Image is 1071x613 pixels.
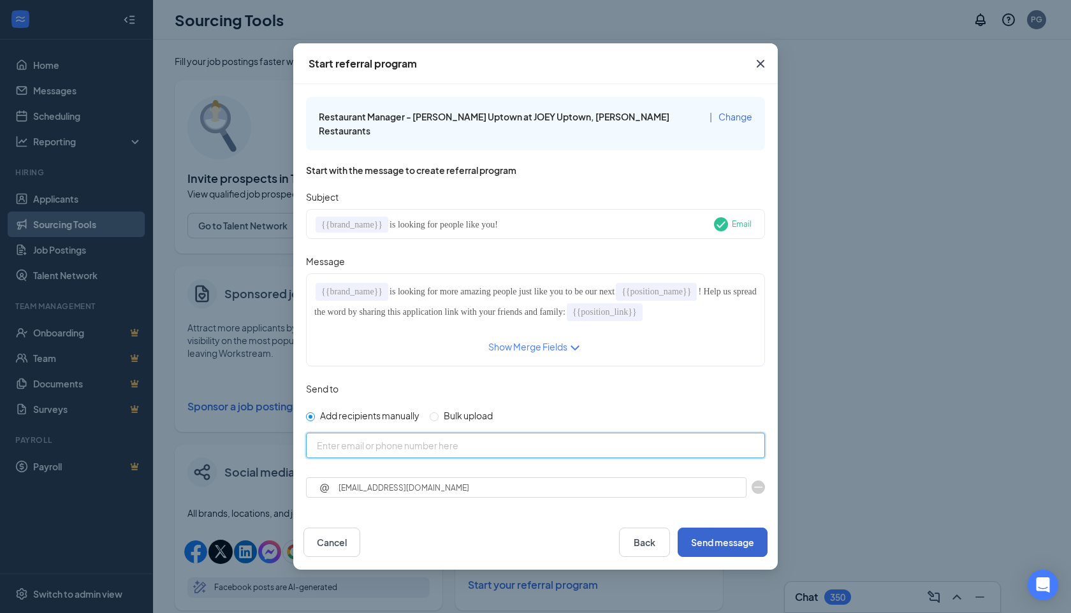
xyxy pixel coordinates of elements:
span: | [710,111,712,122]
button: Send message [678,528,768,557]
span: is looking for people like you! [390,220,498,229]
div: Start referral program [309,57,417,71]
span: {{brand_name}} [321,220,382,229]
span: Start with the message to create referral program [306,164,516,176]
span: Message [306,256,345,267]
span: Restaurant Manager - [PERSON_NAME] Uptown at JOEY Uptown, [PERSON_NAME] Restaurants [319,111,669,136]
button: Cancel [303,528,360,557]
svg: Cross [753,56,768,71]
span: {{position_link}} [572,307,637,317]
div: Edit text [314,215,708,234]
button: Change [718,110,752,124]
span: Change [718,111,752,122]
span: Send to [306,383,339,394]
svg: ChevronDown [567,340,583,356]
button: Back [619,528,670,557]
span: {{brand_name}} [321,287,382,296]
div: Open Intercom Messenger [1028,570,1058,600]
span: Subject [306,191,339,203]
span: {{position_name}} [622,287,691,296]
button: Close [743,43,778,84]
span: Bulk upload [439,410,498,421]
div: Show Merge Fields [488,340,567,356]
span: Email [732,214,752,234]
span: Add recipients manually [315,410,425,421]
span: is looking for more amazing people just like you to be our next [390,287,615,296]
div: Edit text [309,276,762,340]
